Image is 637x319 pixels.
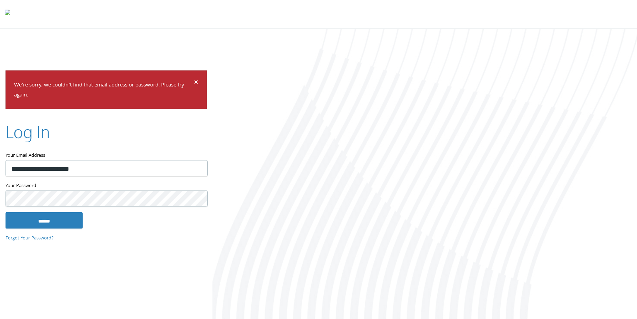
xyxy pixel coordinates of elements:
[194,76,198,90] span: ×
[5,7,10,21] img: todyl-logo-dark.svg
[6,235,54,242] a: Forgot Your Password?
[14,81,193,101] p: We're sorry, we couldn't find that email address or password. Please try again.
[6,120,50,143] h2: Log In
[6,182,207,190] label: Your Password
[194,79,198,88] button: Dismiss alert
